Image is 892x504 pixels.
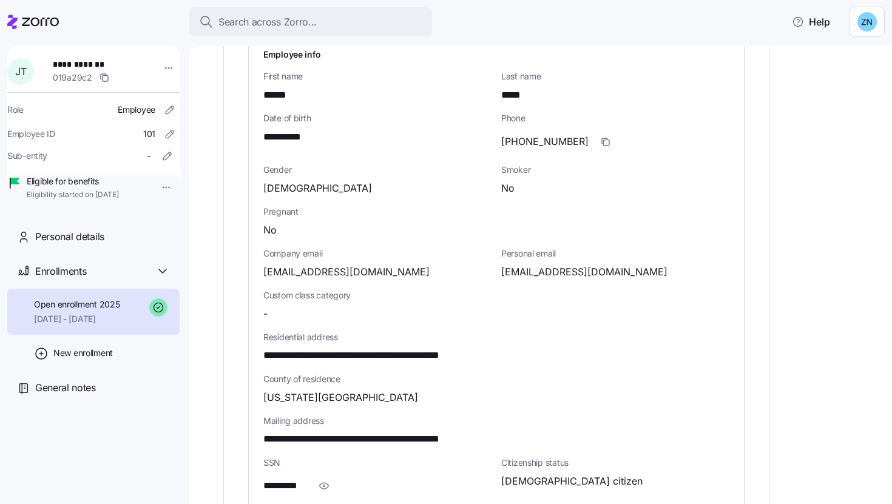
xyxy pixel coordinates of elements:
[263,390,418,405] span: [US_STATE][GEOGRAPHIC_DATA]
[501,181,515,196] span: No
[857,12,877,32] img: 5c518db9dac3a343d5b258230af867d6
[53,347,113,359] span: New enrollment
[782,10,840,34] button: Help
[7,104,24,116] span: Role
[189,7,432,36] button: Search across Zorro...
[263,164,492,176] span: Gender
[501,134,589,149] span: [PHONE_NUMBER]
[263,289,492,301] span: Custom class category
[218,15,317,30] span: Search across Zorro...
[34,298,120,311] span: Open enrollment 2025
[53,72,92,84] span: 019a29c2
[792,15,830,29] span: Help
[7,150,47,162] span: Sub-entity
[27,175,119,187] span: Eligible for benefits
[7,128,55,140] span: Employee ID
[263,373,729,385] span: County of residence
[501,457,729,469] span: Citizenship status
[263,306,268,321] span: -
[263,206,729,218] span: Pregnant
[263,247,492,260] span: Company email
[263,70,492,82] span: First name
[143,128,155,140] span: 101
[501,70,729,82] span: Last name
[501,247,729,260] span: Personal email
[501,112,729,124] span: Phone
[263,112,492,124] span: Date of birth
[501,474,643,489] span: [DEMOGRAPHIC_DATA] citizen
[35,380,96,395] span: General notes
[501,164,729,176] span: Smoker
[35,229,104,244] span: Personal details
[501,264,667,280] span: [EMAIL_ADDRESS][DOMAIN_NAME]
[263,415,729,427] span: Mailing address
[15,67,26,76] span: J T
[263,181,372,196] span: [DEMOGRAPHIC_DATA]
[263,264,430,280] span: [EMAIL_ADDRESS][DOMAIN_NAME]
[263,48,729,61] h1: Employee info
[147,150,150,162] span: -
[263,223,277,238] span: No
[27,190,119,200] span: Eligibility started on [DATE]
[263,331,729,343] span: Residential address
[263,457,492,469] span: SSN
[34,313,120,325] span: [DATE] - [DATE]
[35,264,86,279] span: Enrollments
[118,104,155,116] span: Employee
